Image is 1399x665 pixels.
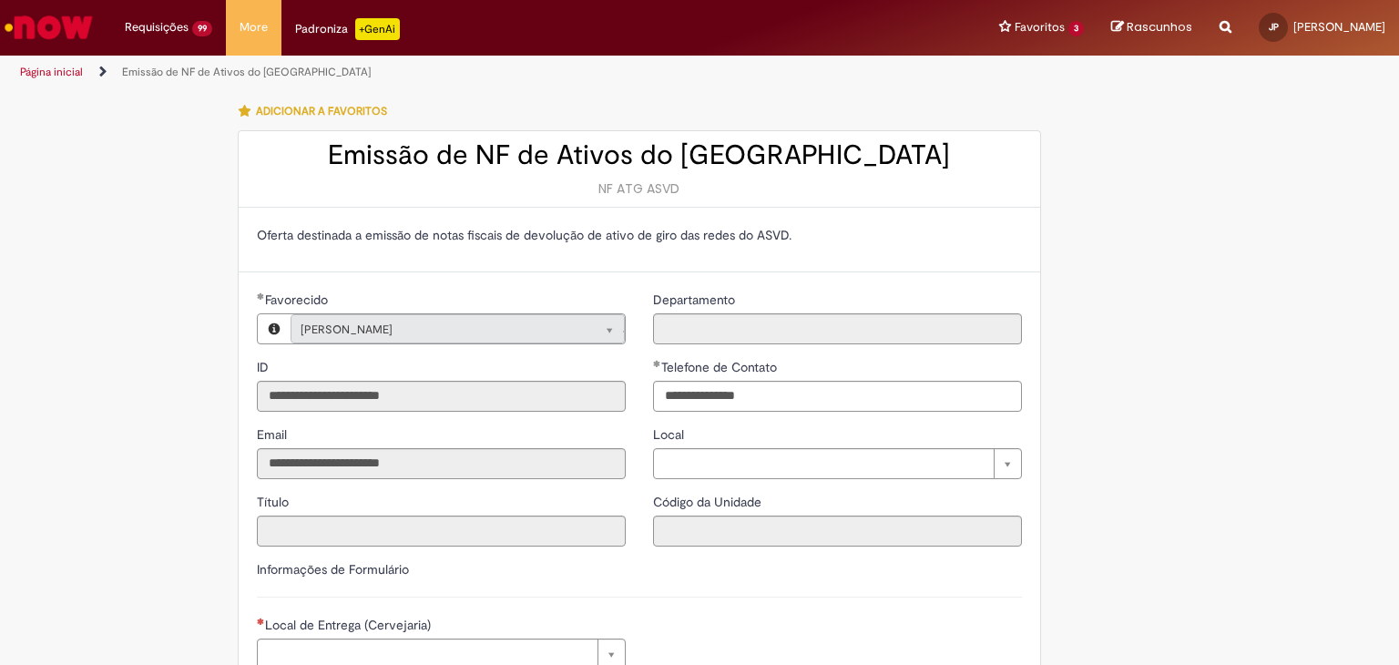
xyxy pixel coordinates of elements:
label: Somente leitura - Título [257,493,292,511]
span: 3 [1068,21,1084,36]
ul: Trilhas de página [14,56,919,89]
input: Título [257,516,626,547]
span: Rascunhos [1127,18,1192,36]
span: JP [1269,21,1279,33]
label: Somente leitura - Necessários - Favorecido [257,291,332,309]
span: Somente leitura - Departamento [653,292,739,308]
a: Página inicial [20,65,83,79]
span: More [240,18,268,36]
span: Adicionar a Favoritos [256,104,387,118]
h2: Emissão de NF de Ativos do [GEOGRAPHIC_DATA] [257,140,1022,170]
button: Favorecido, Visualizar este registro Jose de Paula [258,314,291,343]
input: Telefone de Contato [653,381,1022,412]
span: Local [653,426,688,443]
div: NF ATG ASVD [257,179,1022,198]
span: Obrigatório Preenchido [257,292,265,300]
input: ID [257,381,626,412]
label: Somente leitura - ID [257,358,272,376]
input: Email [257,448,626,479]
p: Oferta destinada a emissão de notas fiscais de devolução de ativo de giro das redes do ASVD. [257,226,1022,244]
span: Somente leitura - Email [257,426,291,443]
label: Somente leitura - Departamento [653,291,739,309]
label: Somente leitura - Código da Unidade [653,493,765,511]
span: Somente leitura - Título [257,494,292,510]
label: Somente leitura - Email [257,425,291,444]
p: +GenAi [355,18,400,40]
input: Código da Unidade [653,516,1022,547]
span: [PERSON_NAME] [301,315,578,344]
span: Requisições [125,18,189,36]
span: Telefone de Contato [661,359,781,375]
a: Rascunhos [1111,19,1192,36]
span: Necessários [257,618,265,625]
button: Adicionar a Favoritos [238,92,397,130]
a: Limpar campo Local [653,448,1022,479]
input: Departamento [653,313,1022,344]
span: 99 [192,21,212,36]
span: Necessários - Favorecido [265,292,332,308]
span: Somente leitura - Código da Unidade [653,494,765,510]
span: Favoritos [1015,18,1065,36]
a: [PERSON_NAME]Limpar campo Favorecido [291,314,625,343]
span: Necessários - Local de Entrega (Cervejaria) [265,617,434,633]
span: Somente leitura - ID [257,359,272,375]
label: Informações de Formulário [257,561,409,578]
div: Padroniza [295,18,400,40]
img: ServiceNow [2,9,96,46]
span: Obrigatório Preenchido [653,360,661,367]
a: Emissão de NF de Ativos do [GEOGRAPHIC_DATA] [122,65,371,79]
span: [PERSON_NAME] [1293,19,1385,35]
